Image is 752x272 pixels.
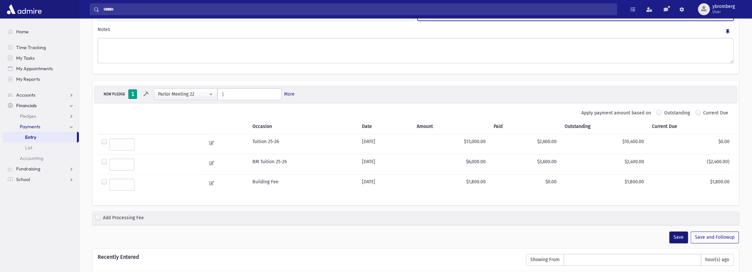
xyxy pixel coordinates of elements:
[358,119,412,134] th: Date
[3,164,79,174] a: Fundraising
[648,134,734,154] td: $0.00
[16,29,29,35] span: Home
[248,119,358,134] th: Occasion
[5,3,43,16] img: AdmirePro
[669,231,688,243] button: Save
[412,134,489,154] td: $13,000.00
[20,124,40,130] span: Payments
[561,119,648,134] th: Outstanding
[25,134,36,140] span: Entry
[16,92,35,98] span: Accounts
[20,155,43,161] span: Accounting
[20,113,36,119] span: Pledges
[561,134,648,154] td: $10,400.00
[581,109,651,116] label: Apply payment amount based on
[701,254,734,266] span: hour(s) ago
[703,109,728,119] label: Current Due
[3,111,79,121] a: Pledges
[3,53,79,63] a: My Tasks
[712,9,735,15] span: User
[16,66,53,72] span: My Appointments
[16,45,46,50] span: Time Tracking
[99,3,617,15] input: Search
[25,145,32,151] span: List
[664,109,690,119] label: Outstanding
[158,91,208,98] div: Parlor Meeting 22
[98,254,519,260] h6: Recently Entered
[16,166,40,172] span: Fundraising
[412,174,489,195] td: $1,800.00
[358,154,412,174] td: [DATE]
[16,55,35,61] span: My Tasks
[561,154,648,174] td: $2,400.00
[103,214,144,222] label: Add Processing Fee
[358,134,412,154] td: [DATE]
[248,174,358,195] td: Building Fee
[490,174,561,195] td: $0.00
[490,119,561,134] th: Paid
[248,154,358,174] td: BM Tuition 25-26
[561,174,648,195] td: $1,800.00
[490,154,561,174] td: $3,600.00
[154,88,217,100] button: Parlor Meeting 22
[3,74,79,84] a: My Reports
[218,89,224,101] span: $
[3,174,79,185] a: School
[648,174,734,195] td: $1,800.00
[490,134,561,154] td: $2,600.00
[3,142,79,153] a: List
[284,91,295,98] a: More
[3,26,79,37] a: Home
[3,100,79,111] a: Financials
[691,231,739,243] button: Save and Followup
[3,42,79,53] a: Time Tracking
[16,176,30,182] span: School
[3,63,79,74] a: My Appointments
[102,91,127,97] div: NEW PLEDGE
[3,121,79,132] a: Payments
[248,134,358,154] td: Tuition 25-26
[648,119,734,134] th: Current Due
[648,154,734,174] td: ($2,400.00)
[16,103,37,108] span: Financials
[412,154,489,174] td: $6,000.00
[16,76,40,82] span: My Reports
[3,153,79,164] a: Accounting
[526,254,564,266] span: Showing From
[98,26,110,35] label: Notes
[358,174,412,195] td: [DATE]
[3,90,79,100] a: Accounts
[3,132,77,142] a: Entry
[412,119,489,134] th: Amount
[712,4,735,9] span: ybromberg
